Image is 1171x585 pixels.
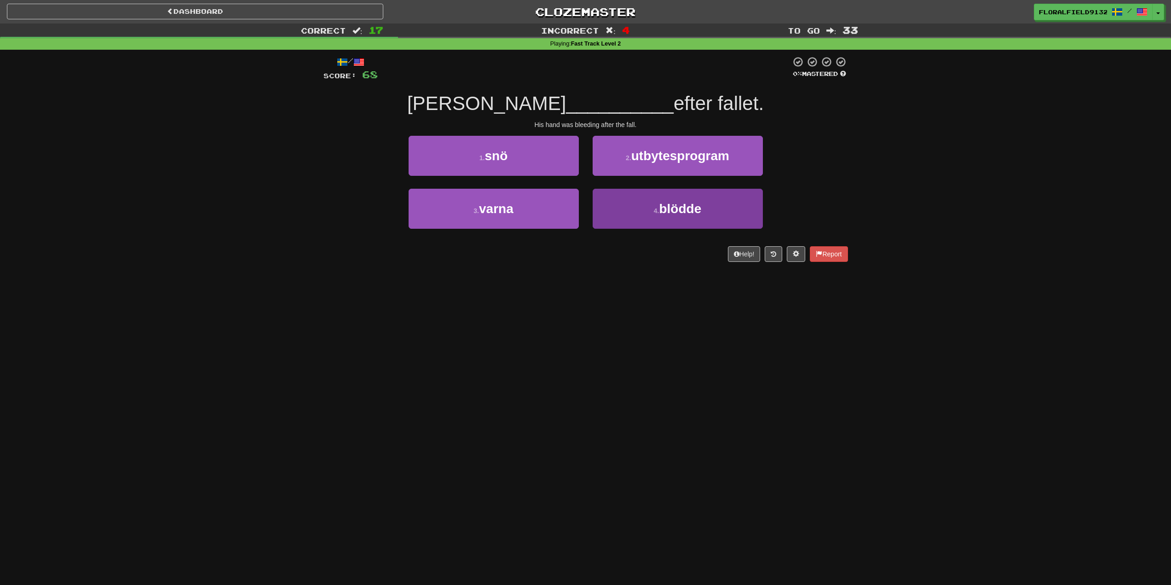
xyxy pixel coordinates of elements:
[323,72,357,80] span: Score:
[409,189,579,229] button: 3.varna
[301,26,346,35] span: Correct
[1039,8,1107,16] span: FloralField9132
[793,70,802,77] span: 0 %
[606,27,616,35] span: :
[659,202,701,216] span: blödde
[1034,4,1153,20] a: FloralField9132 /
[826,27,836,35] span: :
[407,93,566,114] span: [PERSON_NAME]
[622,24,630,35] span: 4
[674,93,764,114] span: efter fallet.
[842,24,858,35] span: 33
[654,207,659,214] small: 4 .
[571,41,621,47] strong: Fast Track Level 2
[397,4,773,20] a: Clozemaster
[409,136,579,176] button: 1.snö
[479,202,513,216] span: varna
[323,56,378,68] div: /
[352,27,363,35] span: :
[479,154,485,162] small: 1 .
[728,246,761,262] button: Help!
[810,246,848,262] button: Report
[788,26,820,35] span: To go
[323,120,848,129] div: His hand was bleeding after the fall.
[791,70,848,78] div: Mastered
[631,149,729,163] span: utbytesprogram
[473,207,479,214] small: 3 .
[485,149,508,163] span: snö
[765,246,782,262] button: Round history (alt+y)
[541,26,599,35] span: Incorrect
[626,154,631,162] small: 2 .
[369,24,383,35] span: 17
[593,136,763,176] button: 2.utbytesprogram
[362,69,378,80] span: 68
[566,93,674,114] span: __________
[1127,7,1132,14] span: /
[593,189,763,229] button: 4.blödde
[7,4,383,19] a: Dashboard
